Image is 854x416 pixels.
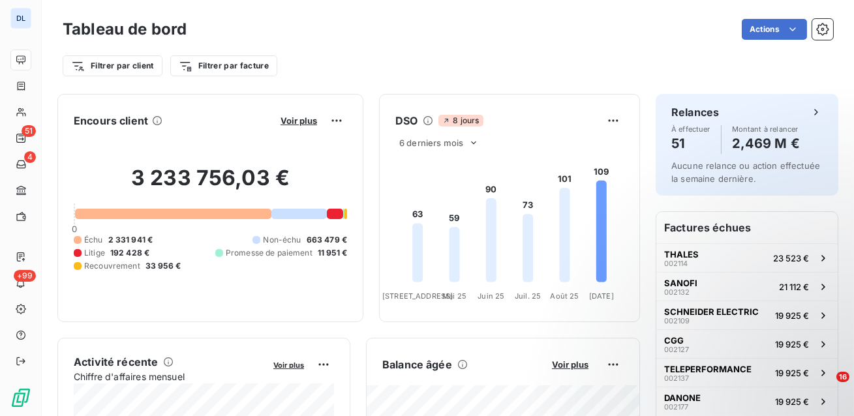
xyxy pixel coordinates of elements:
span: +99 [14,270,36,282]
span: Échu [84,234,103,246]
span: Recouvrement [84,260,140,272]
img: Logo LeanPay [10,387,31,408]
span: 002114 [664,260,688,267]
span: Litige [84,247,105,259]
h4: 51 [671,133,710,154]
span: 663 479 € [307,234,347,246]
span: 2 331 941 € [108,234,153,246]
span: 4 [24,151,36,163]
button: Voir plus [277,115,321,126]
div: DL [10,8,31,29]
button: THALES00211423 523 € [656,243,838,272]
span: Voir plus [273,361,304,370]
tspan: Juin 25 [478,291,504,301]
span: Voir plus [281,115,317,126]
span: 192 428 € [110,247,149,259]
button: Actions [742,19,807,40]
h6: Factures échues [656,212,838,243]
iframe: Intercom live chat [810,372,841,403]
span: Promesse de paiement [226,247,313,259]
span: 51 [22,125,36,137]
span: DANONE [664,393,701,403]
button: DANONE00217719 925 € [656,387,838,415]
span: Non-échu [263,234,301,246]
span: 002132 [664,288,690,296]
tspan: Août 25 [550,291,579,301]
span: SANOFI [664,278,697,288]
h6: Balance âgée [382,357,452,372]
tspan: Mai 25 [442,291,466,301]
button: Filtrer par client [63,55,162,76]
span: THALES [664,249,699,260]
h4: 2,469 M € [732,133,800,154]
tspan: [DATE] [589,291,614,301]
tspan: [STREET_ADDRESS] [382,291,453,301]
h6: Activité récente [74,354,158,370]
h2: 3 233 756,03 € [74,165,347,204]
span: Voir plus [552,359,588,370]
button: Voir plus [548,359,592,370]
button: SANOFI00213221 112 € [656,272,838,301]
h6: Relances [671,104,719,120]
h6: Encours client [74,113,148,128]
span: Aucune relance ou action effectuée la semaine dernière. [671,160,820,184]
iframe: Intercom notifications message [593,290,854,381]
span: Chiffre d'affaires mensuel [74,370,264,383]
span: 002177 [664,403,688,411]
span: 0 [72,224,77,234]
button: Filtrer par facture [170,55,277,76]
span: 16 [836,372,849,382]
h3: Tableau de bord [63,18,187,41]
span: 8 jours [438,115,483,126]
span: 19 925 € [775,396,809,407]
span: Montant à relancer [732,125,800,133]
span: 21 112 € [779,282,809,292]
span: 6 derniers mois [399,138,463,148]
span: 11 951 € [318,247,347,259]
span: 33 956 € [145,260,181,272]
h6: DSO [395,113,418,128]
tspan: Juil. 25 [515,291,541,301]
button: Voir plus [269,359,308,370]
span: À effectuer [671,125,710,133]
span: 23 523 € [773,253,809,263]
